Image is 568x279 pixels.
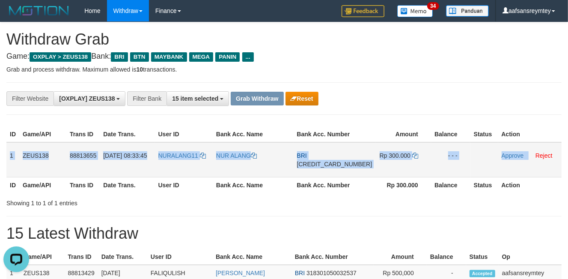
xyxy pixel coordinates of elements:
[20,249,65,265] th: Game/API
[216,270,265,276] a: [PERSON_NAME]
[498,126,562,142] th: Action
[470,270,495,277] span: Accepted
[215,52,240,62] span: PANIN
[397,5,433,17] img: Button%20Memo.svg
[6,177,19,193] th: ID
[172,95,218,102] span: 15 item selected
[100,177,155,193] th: Date Trans.
[431,177,470,193] th: Balance
[151,52,187,62] span: MAYBANK
[64,249,98,265] th: Trans ID
[19,126,66,142] th: Game/API
[155,177,213,193] th: User ID
[3,3,29,29] button: Open LiveChat chat widget
[427,249,466,265] th: Balance
[294,177,376,193] th: Bank Acc. Number
[498,177,562,193] th: Action
[127,91,167,106] div: Filter Bank
[98,249,147,265] th: Date Trans.
[446,5,489,17] img: panduan.png
[294,126,376,142] th: Bank Acc. Number
[70,152,96,159] span: 88813655
[427,2,439,10] span: 34
[6,225,562,242] h1: 15 Latest Withdraw
[306,270,357,276] span: Copy 318301050032537 to clipboard
[502,152,524,159] a: Approve
[103,152,147,159] span: [DATE] 08:33:45
[6,52,562,61] h4: Game: Bank:
[375,126,431,142] th: Amount
[155,126,213,142] th: User ID
[342,5,384,17] img: Feedback.jpg
[19,177,66,193] th: Game/API
[499,249,562,265] th: Op
[6,91,54,106] div: Filter Website
[6,126,19,142] th: ID
[470,126,498,142] th: Status
[470,177,498,193] th: Status
[167,91,229,106] button: 15 item selected
[412,152,418,159] a: Copy 300000 to clipboard
[213,177,294,193] th: Bank Acc. Name
[111,52,128,62] span: BRI
[242,52,254,62] span: ...
[158,152,206,159] a: NURALANG11
[431,142,470,177] td: - - -
[136,66,143,73] strong: 10
[291,249,374,265] th: Bank Acc. Number
[297,161,372,168] span: Copy 502901036894535 to clipboard
[6,195,230,207] div: Showing 1 to 1 of 1 entries
[231,92,283,105] button: Grab Withdraw
[19,142,66,177] td: ZEUS138
[6,65,562,74] p: Grab and process withdraw. Maximum allowed is transactions.
[535,152,553,159] a: Reject
[213,126,294,142] th: Bank Acc. Name
[100,126,155,142] th: Date Trans.
[66,177,100,193] th: Trans ID
[158,152,198,159] span: NURALANG11
[297,152,307,159] span: BRI
[189,52,214,62] span: MEGA
[6,31,562,48] h1: Withdraw Grab
[66,126,100,142] th: Trans ID
[212,249,291,265] th: Bank Acc. Name
[130,52,149,62] span: BTN
[466,249,499,265] th: Status
[375,177,431,193] th: Rp 300.000
[216,152,257,159] a: NUR ALANG
[431,126,470,142] th: Balance
[30,52,91,62] span: OXPLAY > ZEUS138
[6,142,19,177] td: 1
[285,92,318,105] button: Reset
[6,4,71,17] img: MOTION_logo.png
[380,152,410,159] span: Rp 300.000
[59,95,115,102] span: [OXPLAY] ZEUS138
[374,249,427,265] th: Amount
[147,249,212,265] th: User ID
[54,91,125,106] button: [OXPLAY] ZEUS138
[295,270,305,276] span: BRI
